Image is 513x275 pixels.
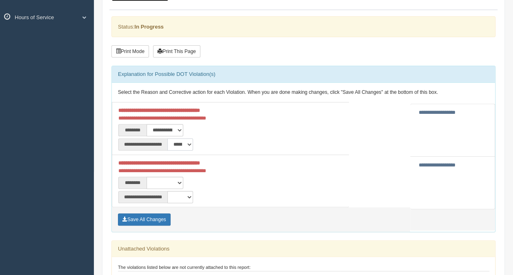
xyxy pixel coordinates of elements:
[134,24,164,30] strong: In Progress
[153,45,200,58] button: Print This Page
[111,45,149,58] button: Print Mode
[112,83,495,102] div: Select the Reason and Corrective action for each Violation. When you are done making changes, cli...
[118,213,171,226] button: Save
[112,241,495,257] div: Unattached Violations
[111,16,495,37] div: Status:
[118,265,251,270] small: The violations listed below are not currently attached to this report:
[112,66,495,82] div: Explanation for Possible DOT Violation(s)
